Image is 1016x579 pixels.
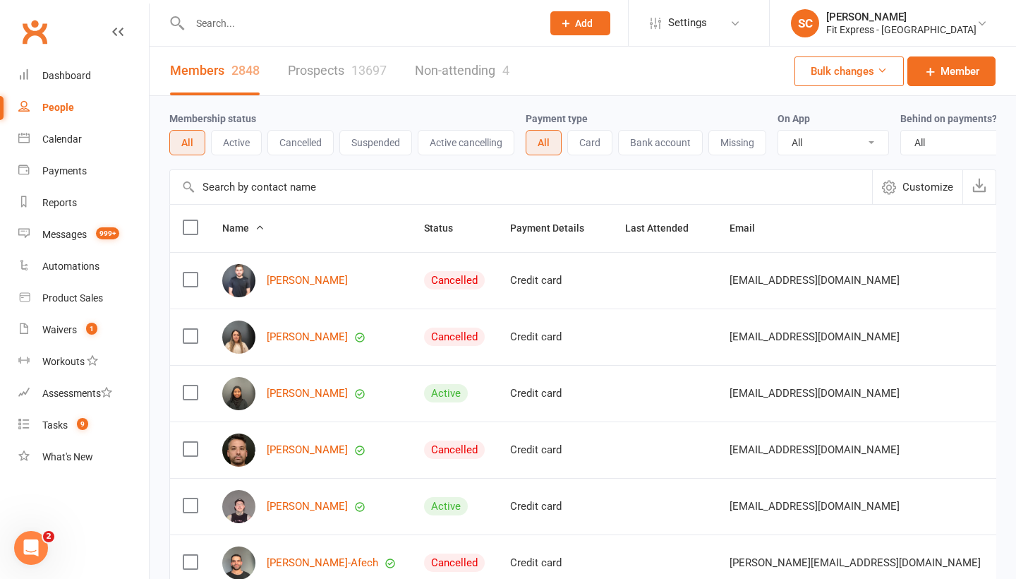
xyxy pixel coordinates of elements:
button: Status [424,220,468,237]
a: Calendar [18,124,149,155]
div: Waivers [42,324,77,335]
button: Cancelled [267,130,334,155]
div: [PERSON_NAME] [826,11,976,23]
button: All [169,130,205,155]
a: Prospects13697 [288,47,387,95]
button: Payment Details [510,220,600,237]
a: Dashboard [18,60,149,92]
button: Email [730,220,770,237]
span: Email [730,222,770,234]
a: Reports [18,187,149,219]
a: Waivers 1 [18,314,149,346]
span: [EMAIL_ADDRESS][DOMAIN_NAME] [730,323,900,350]
div: Dashboard [42,70,91,81]
div: Credit card [510,501,600,513]
a: Assessments [18,378,149,410]
div: Credit card [510,444,600,456]
button: Customize [872,170,962,204]
span: Last Attended [625,222,704,234]
input: Search by contact name [170,170,872,204]
div: Calendar [42,133,82,145]
span: [EMAIL_ADDRESS][DOMAIN_NAME] [730,380,900,407]
span: Settings [668,7,707,39]
div: Credit card [510,557,600,569]
div: Cancelled [424,554,485,572]
div: Cancelled [424,328,485,346]
span: 1 [86,323,97,335]
a: Automations [18,251,149,282]
span: Add [575,18,593,29]
div: Automations [42,261,99,272]
span: [EMAIL_ADDRESS][DOMAIN_NAME] [730,436,900,463]
div: Cancelled [424,441,485,459]
a: [PERSON_NAME]-Afech [267,557,378,569]
a: [PERSON_NAME] [267,275,348,287]
button: Suspended [339,130,412,155]
div: Credit card [510,388,600,400]
button: Name [222,220,265,237]
a: [PERSON_NAME] [267,444,348,456]
div: Payments [42,165,87,177]
button: Last Attended [625,220,704,237]
button: Bulk changes [794,56,904,86]
div: Credit card [510,331,600,343]
button: Add [550,11,610,35]
span: Status [424,222,468,234]
span: Name [222,222,265,234]
span: 2 [43,531,54,542]
div: Active [424,384,468,402]
div: 2848 [231,63,260,78]
a: People [18,92,149,124]
a: Workouts [18,346,149,378]
span: [EMAIL_ADDRESS][DOMAIN_NAME] [730,493,900,520]
label: Payment type [526,113,588,124]
button: All [526,130,562,155]
a: [PERSON_NAME] [267,388,348,400]
button: Missing [708,130,766,155]
span: Member [941,63,979,80]
a: Non-attending4 [415,47,509,95]
label: Behind on payments? [900,113,997,124]
a: Product Sales [18,282,149,314]
a: [PERSON_NAME] [267,501,348,513]
button: Bank account [618,130,703,155]
a: Payments [18,155,149,187]
a: [PERSON_NAME] [267,331,348,343]
a: Tasks 9 [18,410,149,441]
div: Workouts [42,356,85,367]
div: Product Sales [42,292,103,304]
div: What's New [42,451,93,462]
a: Member [907,56,996,86]
a: Members2848 [170,47,260,95]
label: On App [778,113,810,124]
button: Active [211,130,262,155]
input: Search... [186,13,532,33]
div: 13697 [351,63,387,78]
div: Messages [42,229,87,240]
button: Card [567,130,612,155]
a: Messages 999+ [18,219,149,251]
div: Assessments [42,388,112,399]
div: Cancelled [424,271,485,289]
span: 999+ [96,227,119,239]
button: Active cancelling [418,130,514,155]
div: Fit Express - [GEOGRAPHIC_DATA] [826,23,976,36]
span: Payment Details [510,222,600,234]
div: 4 [502,63,509,78]
div: People [42,102,74,113]
div: Credit card [510,275,600,287]
div: Tasks [42,419,68,431]
label: Membership status [169,113,256,124]
a: Clubworx [17,14,52,49]
div: Reports [42,197,77,208]
a: What's New [18,441,149,473]
span: [PERSON_NAME][EMAIL_ADDRESS][DOMAIN_NAME] [730,549,981,576]
div: SC [791,9,819,37]
div: Active [424,497,468,515]
span: 9 [77,418,88,430]
span: [EMAIL_ADDRESS][DOMAIN_NAME] [730,267,900,294]
iframe: Intercom live chat [14,531,48,565]
span: Customize [902,179,953,196]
